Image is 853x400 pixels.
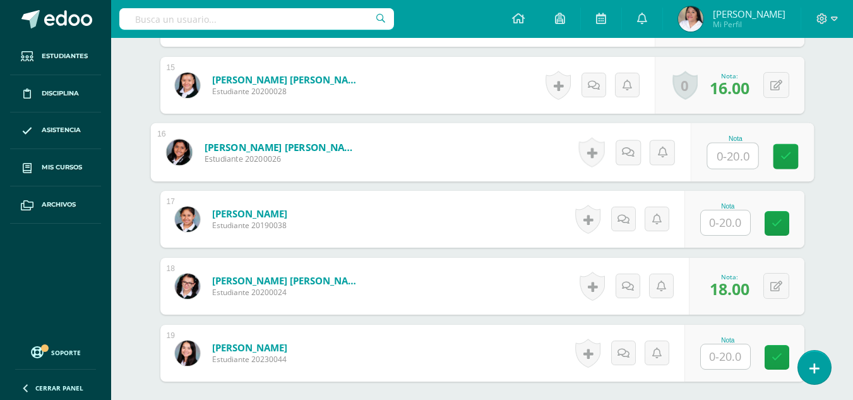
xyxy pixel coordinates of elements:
div: Nota: [710,272,749,281]
input: 0-20.0 [701,344,750,369]
div: Nota [700,203,756,210]
a: Asistencia [10,112,101,150]
img: 91c7ace264219c2f6983a2f9ac1c6b08.png [175,73,200,98]
input: 0-20.0 [701,210,750,235]
a: 0 [672,71,698,100]
span: Mis cursos [42,162,82,173]
a: [PERSON_NAME] [212,341,287,354]
span: 16.00 [710,77,749,99]
span: Estudiante 20190038 [212,220,287,231]
a: Estudiantes [10,38,101,75]
a: Archivos [10,186,101,224]
img: 57bc2c45afad3531a85dcfa6d938fc15.png [166,139,192,165]
a: [PERSON_NAME] [212,207,287,220]
span: Soporte [51,348,81,357]
span: Estudiante 20200026 [204,154,360,165]
img: a3b790b6e424f72d6c5d42f047e8e2de.png [175,207,200,232]
span: Estudiante 20200028 [212,86,364,97]
a: [PERSON_NAME] [PERSON_NAME] [212,274,364,287]
span: [PERSON_NAME] [713,8,785,20]
a: Disciplina [10,75,101,112]
span: Cerrar panel [35,384,83,392]
a: [PERSON_NAME] [PERSON_NAME] [212,73,364,86]
a: Mis cursos [10,149,101,186]
span: Disciplina [42,88,79,99]
div: Nota [700,337,756,344]
img: 45353615728c75267a386eb62e36b7d0.png [175,341,200,366]
span: Estudiante 20230044 [212,354,287,365]
div: Nota [707,135,764,142]
span: Estudiantes [42,51,88,61]
img: 07e4e8fe95e241eabf153701a18b921b.png [678,6,703,32]
span: Archivos [42,200,76,210]
span: Mi Perfil [713,19,785,30]
span: 18.00 [710,278,749,300]
a: [PERSON_NAME] [PERSON_NAME] [204,140,360,154]
span: Estudiante 20200024 [212,287,364,298]
div: Nota: [710,71,749,80]
input: 0-20.0 [707,143,758,169]
img: 86553fc30e38022f009822734158f6a7.png [175,274,200,299]
a: Soporte [15,343,96,360]
input: Busca un usuario... [119,8,394,30]
span: Asistencia [42,125,81,135]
